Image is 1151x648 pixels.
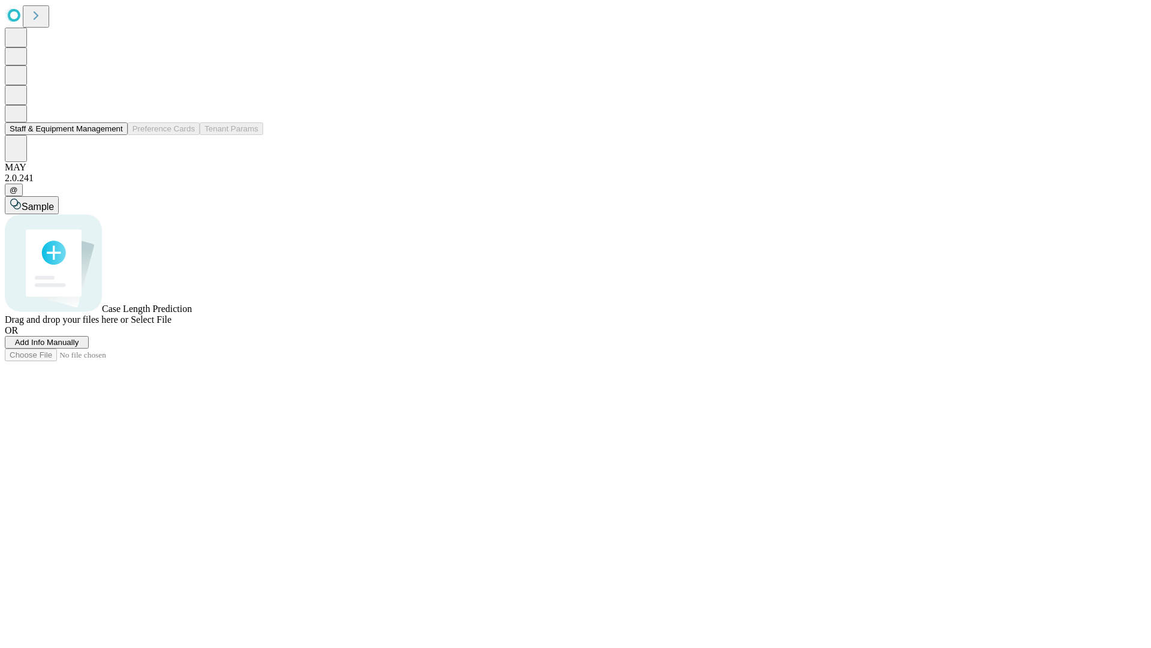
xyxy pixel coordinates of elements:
button: Tenant Params [200,122,263,135]
span: Add Info Manually [15,338,79,347]
span: OR [5,325,18,335]
span: @ [10,185,18,194]
span: Drag and drop your files here or [5,314,128,325]
span: Case Length Prediction [102,304,192,314]
button: Sample [5,196,59,214]
div: MAY [5,162,1146,173]
button: Add Info Manually [5,336,89,349]
button: Preference Cards [128,122,200,135]
button: @ [5,184,23,196]
div: 2.0.241 [5,173,1146,184]
span: Sample [22,202,54,212]
span: Select File [131,314,171,325]
button: Staff & Equipment Management [5,122,128,135]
